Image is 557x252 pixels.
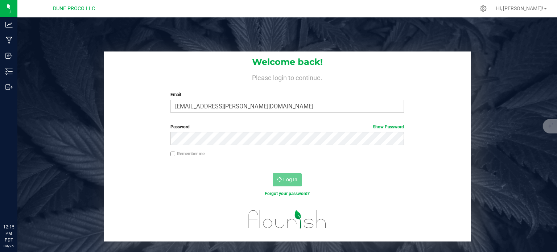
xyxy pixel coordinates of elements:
label: Email [170,91,404,98]
inline-svg: Inbound [5,52,13,59]
span: Log In [283,177,297,182]
h4: Please login to continue. [104,73,471,81]
label: Remember me [170,150,205,157]
inline-svg: Manufacturing [5,37,13,44]
img: flourish_logo.svg [242,205,333,234]
span: Hi, [PERSON_NAME]! [496,5,543,11]
inline-svg: Analytics [5,21,13,28]
inline-svg: Outbound [5,83,13,91]
span: Password [170,124,190,129]
input: Remember me [170,152,176,157]
a: Forgot your password? [265,191,310,196]
p: 09/26 [3,243,14,249]
p: 12:15 PM PDT [3,224,14,243]
div: Manage settings [479,5,488,12]
span: DUNE PROCO LLC [53,5,95,12]
inline-svg: Inventory [5,68,13,75]
h1: Welcome back! [104,57,471,67]
a: Show Password [373,124,404,129]
button: Log In [273,173,302,186]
